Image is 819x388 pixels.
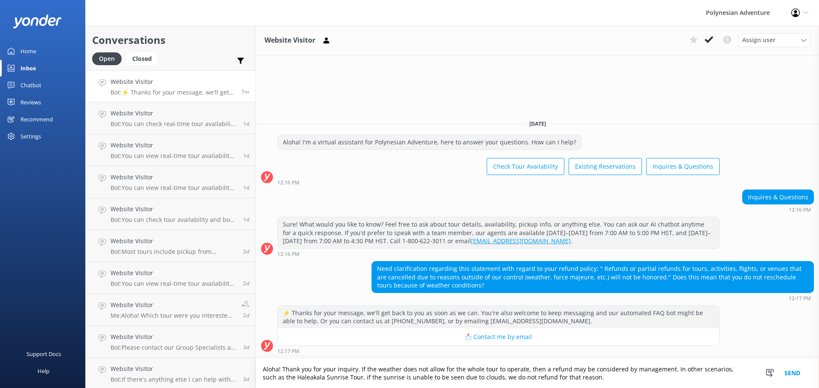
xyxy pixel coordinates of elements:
span: Sep 26 2025 09:14am (UTC -10:00) Pacific/Honolulu [243,248,249,255]
div: Sep 28 2025 12:16pm (UTC -10:00) Pacific/Honolulu [742,207,814,213]
strong: 12:16 PM [789,207,811,213]
button: Existing Reservations [569,158,642,175]
div: Settings [20,128,41,145]
span: Sep 25 2025 08:19am (UTC -10:00) Pacific/Honolulu [243,344,249,351]
a: Website VisitorBot:Please contact our Group Specialists at [PHONE_NUMBER] or request a custom quo... [86,326,256,358]
div: Closed [126,52,158,65]
div: Need clarification regarding this statement with regard to your refund policy: " Refunds or parti... [372,262,813,293]
strong: 12:16 PM [277,180,299,185]
span: Sep 27 2025 03:55am (UTC -10:00) Pacific/Honolulu [243,152,249,159]
p: Bot: Most tours include pickup from designated hotels or airports. If you haven’t provided your h... [110,248,237,256]
p: Bot: Please contact our Group Specialists at [PHONE_NUMBER] or request a custom quote at [DOMAIN_... [110,344,237,351]
span: Assign user [742,35,775,45]
h4: Website Visitor [110,204,237,214]
div: Recommend [20,111,53,128]
span: Sep 25 2025 03:14pm (UTC -10:00) Pacific/Honolulu [243,312,249,319]
div: Help [38,362,49,379]
div: Sep 28 2025 12:17pm (UTC -10:00) Pacific/Honolulu [372,295,814,301]
a: Closed [126,54,163,63]
a: Website VisitorBot:You can check real-time tour availability and book your Polynesian Adventure o... [86,102,256,134]
div: ⚡ Thanks for your message, we'll get back to you as soon as we can. You're also welcome to keep m... [278,306,719,328]
button: 📩 Contact me by email [278,328,719,345]
textarea: Aloha! Thank you for your inquiry. If the weather does not allow for the whole tour to operate, t... [256,359,819,388]
span: Sep 27 2025 04:58am (UTC -10:00) Pacific/Honolulu [243,120,249,127]
h4: Website Visitor [110,77,235,86]
p: Bot: You can check tour availability and book your Polynesian Adventure online at [URL][DOMAIN_NA... [110,216,237,224]
span: Sep 28 2025 12:17pm (UTC -10:00) Pacific/Honolulu [241,88,249,95]
div: Home [20,43,36,60]
div: Support Docs [26,345,61,362]
button: Check Tour Availability [487,158,564,175]
span: Sep 25 2025 07:49pm (UTC -10:00) Pacific/Honolulu [243,280,249,287]
span: Sep 25 2025 05:58am (UTC -10:00) Pacific/Honolulu [243,376,249,383]
a: Website VisitorMe:Aloha! Which tour were you interested in?2d [86,294,256,326]
strong: 12:17 PM [789,296,811,301]
button: Inquires & Questions [646,158,720,175]
h2: Conversations [92,32,249,48]
h4: Website Visitor [110,141,237,150]
div: Reviews [20,94,41,111]
div: Sep 28 2025 12:16pm (UTC -10:00) Pacific/Honolulu [277,179,720,185]
a: Website VisitorBot:You can view real-time tour availability and book your Polynesian Adventure on... [86,262,256,294]
div: Inbox [20,60,36,77]
p: Bot: You can view real-time tour availability and book your Polynesian Adventure online at [URL][... [110,280,237,287]
h4: Website Visitor [110,236,237,246]
h4: Website Visitor [110,364,237,374]
h4: Website Visitor [110,172,237,182]
p: Bot: You can check real-time tour availability and book your Polynesian Adventure online at [URL]... [110,120,237,128]
a: Website VisitorBot:Most tours include pickup from designated hotels or airports. If you haven’t p... [86,230,256,262]
p: Bot: You can view real-time tour availability and book your Polynesian Adventure online at [URL][... [110,152,237,160]
a: Website VisitorBot:You can check tour availability and book your Polynesian Adventure online at [... [86,198,256,230]
h3: Website Visitor [264,35,315,46]
strong: 12:17 PM [277,349,299,354]
h4: Website Visitor [110,268,237,278]
a: Website VisitorBot:⚡ Thanks for your message, we'll get back to you as soon as we can. You're als... [86,70,256,102]
button: Send [776,359,808,388]
span: Sep 26 2025 09:22pm (UTC -10:00) Pacific/Honolulu [243,184,249,191]
h4: Website Visitor [110,332,237,342]
p: Bot: ⚡ Thanks for your message, we'll get back to you as soon as we can. You're also welcome to k... [110,89,235,96]
span: [DATE] [524,120,551,127]
div: Chatbot [20,77,41,94]
div: Open [92,52,122,65]
p: Bot: You can view real-time tour availability and book your Polynesian Adventure online at [URL][... [110,184,237,192]
div: Assign User [738,33,810,47]
h4: Website Visitor [110,109,237,118]
span: Sep 26 2025 05:44pm (UTC -10:00) Pacific/Honolulu [243,216,249,223]
p: Bot: If there's anything else I can help with, let me know! [110,376,237,383]
div: Aloha! I'm a virtual assistant for Polynesian Adventure, here to answer your questions. How can I... [278,135,581,149]
div: Inquires & Questions [743,190,813,204]
strong: 12:16 PM [277,252,299,257]
p: Me: Aloha! Which tour were you interested in? [110,312,235,319]
a: Website VisitorBot:You can view real-time tour availability and book your Polynesian Adventure on... [86,134,256,166]
h4: Website Visitor [110,300,235,310]
a: [EMAIL_ADDRESS][DOMAIN_NAME] [471,237,571,245]
img: yonder-white-logo.png [13,14,62,29]
a: Open [92,54,126,63]
div: Sep 28 2025 12:16pm (UTC -10:00) Pacific/Honolulu [277,251,720,257]
a: Website VisitorBot:You can view real-time tour availability and book your Polynesian Adventure on... [86,166,256,198]
div: Sep 28 2025 12:17pm (UTC -10:00) Pacific/Honolulu [277,348,720,354]
div: Sure! What would you like to know? Feel free to ask about tour details, availability, pickup info... [278,217,719,248]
